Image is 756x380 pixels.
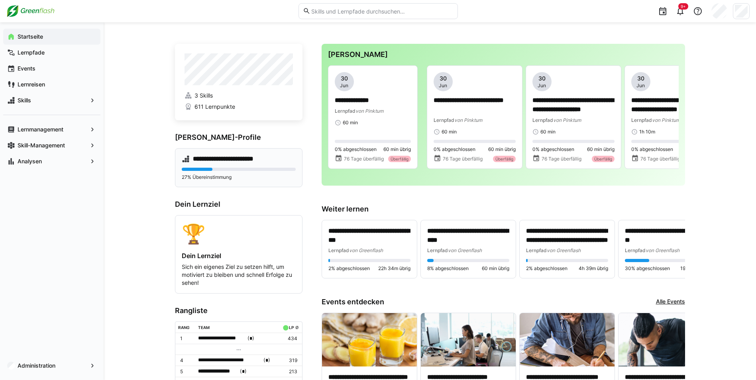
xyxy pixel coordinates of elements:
[542,156,581,162] span: 76 Tage überfällig
[247,334,254,343] span: ( )
[493,156,516,162] div: Überfällig
[532,146,574,153] span: 0% abgeschlossen
[328,50,679,59] h3: [PERSON_NAME]
[553,117,581,123] span: von Pinktum
[540,129,556,135] span: 60 min
[281,368,297,375] p: 213
[240,367,247,376] span: ( )
[340,82,348,89] span: Jun
[295,323,299,330] a: ø
[538,74,546,82] span: 30
[587,146,615,153] span: 60 min übrig
[434,117,454,123] span: Lernpfad
[182,222,296,245] div: 🏆
[526,247,547,253] span: Lernpfad
[281,357,297,364] p: 319
[335,146,377,153] span: 0% abgeschlossen
[182,263,296,287] p: Sich ein eigenes Ziel zu setzen hilft, um motiviert zu bleiben und schnell Erfolge zu sehen!
[625,247,646,253] span: Lernpfad
[631,117,652,123] span: Lernpfad
[178,325,190,330] div: Rang
[631,146,673,153] span: 0% abgeschlossen
[636,82,645,89] span: Jun
[322,205,685,214] h3: Weiter lernen
[328,247,349,253] span: Lernpfad
[579,265,608,272] span: 4h 39m übrig
[421,313,516,366] img: image
[656,298,685,306] a: Alle Events
[341,74,348,82] span: 30
[652,117,680,123] span: von Pinktum
[198,325,210,330] div: Team
[532,117,553,123] span: Lernpfad
[443,156,483,162] span: 76 Tage überfällig
[263,356,270,364] span: ( )
[180,368,192,375] p: 5
[526,265,567,272] span: 2% abgeschlossen
[349,247,383,253] span: von Greenflash
[182,174,296,180] p: 27% Übereinstimmung
[680,265,707,272] span: 19 min übrig
[454,117,482,123] span: von Pinktum
[355,108,383,114] span: von Pinktum
[335,108,355,114] span: Lernpfad
[310,8,453,15] input: Skills und Lernpfade durchsuchen…
[328,265,370,272] span: 2% abgeschlossen
[194,92,213,100] span: 3 Skills
[289,325,294,330] div: LP
[344,156,384,162] span: 76 Tage überfällig
[681,4,686,9] span: 9+
[547,247,581,253] span: von Greenflash
[619,313,713,366] img: image
[383,146,411,153] span: 60 min übrig
[442,129,457,135] span: 60 min
[646,247,679,253] span: von Greenflash
[592,156,615,162] div: Überfällig
[637,74,644,82] span: 30
[281,335,297,342] p: 434
[482,265,509,272] span: 60 min übrig
[175,200,302,209] h3: Dein Lernziel
[175,306,302,315] h3: Rangliste
[180,357,192,364] p: 4
[388,156,411,162] div: Überfällig
[322,313,417,366] img: image
[439,82,447,89] span: Jun
[343,119,358,126] span: 60 min
[180,335,192,342] p: 1
[448,247,482,253] span: von Greenflash
[427,265,469,272] span: 8% abgeschlossen
[488,146,516,153] span: 60 min übrig
[520,313,615,366] img: image
[175,133,302,142] h3: [PERSON_NAME]-Profile
[378,265,410,272] span: 22h 34m übrig
[185,92,293,100] a: 3 Skills
[625,265,670,272] span: 30% abgeschlossen
[639,129,655,135] span: 1h 10m
[640,156,680,162] span: 76 Tage überfällig
[440,74,447,82] span: 30
[182,252,296,260] h4: Dein Lernziel
[434,146,475,153] span: 0% abgeschlossen
[194,103,235,111] span: 611 Lernpunkte
[427,247,448,253] span: Lernpfad
[538,82,546,89] span: Jun
[322,298,384,306] h3: Events entdecken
